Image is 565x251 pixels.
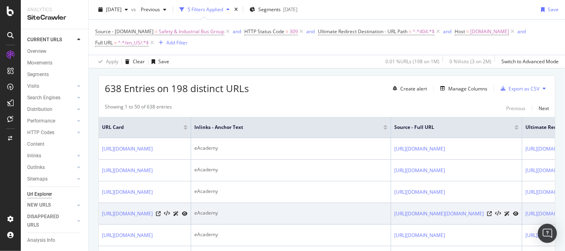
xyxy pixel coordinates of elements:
[156,38,188,48] button: Add Filter
[27,190,83,199] a: Url Explorer
[449,58,491,65] div: 0 % Visits ( 3 on 2M )
[102,231,153,239] a: [URL][DOMAIN_NAME]
[102,124,182,131] span: URL Card
[27,152,75,160] a: Inlinks
[133,58,145,65] div: Clear
[148,55,169,68] button: Save
[394,231,445,239] a: [URL][DOMAIN_NAME]
[194,231,387,238] div: eAcademy
[27,36,75,44] a: CURRENT URLS
[443,28,451,35] button: and
[498,55,559,68] button: Switch to Advanced Mode
[27,213,75,229] a: DISAPPEARED URLS
[27,82,39,90] div: Visits
[138,6,160,13] span: Previous
[538,3,559,16] button: Save
[194,188,387,195] div: eAcademy
[246,3,301,16] button: Segments[DATE]
[27,163,45,172] div: Outlinks
[506,103,525,113] button: Previous
[27,36,62,44] div: CURRENT URLS
[114,39,117,46] span: =
[27,175,48,183] div: Sitemaps
[258,6,281,13] span: Segments
[285,28,288,35] span: =
[501,58,559,65] div: Switch to Advanced Mode
[517,28,526,35] button: and
[394,210,484,218] a: [URL][DOMAIN_NAME][DOMAIN_NAME]
[27,70,83,79] a: Segments
[106,58,118,65] div: Apply
[497,82,539,95] button: Export as CSV
[233,28,241,35] button: and
[283,6,297,13] div: [DATE]
[409,28,411,35] span: =
[102,210,153,218] a: [URL][DOMAIN_NAME]
[27,152,41,160] div: Inlinks
[27,105,75,114] a: Distribution
[244,28,284,35] span: HTTP Status Code
[394,145,445,153] a: [URL][DOMAIN_NAME]
[182,209,188,218] a: URL Inspection
[194,124,371,131] span: Inlinks - Anchor Text
[27,47,83,56] a: Overview
[159,26,224,37] span: Safety & Industrial Bus Group
[194,209,387,217] div: eAcademy
[122,55,145,68] button: Clear
[448,85,487,92] div: Manage Columns
[176,3,233,16] button: 5 Filters Applied
[509,85,539,92] div: Export as CSV
[539,105,549,112] div: Next
[306,28,315,35] div: and
[455,28,465,35] span: Host
[27,59,52,67] div: Movements
[194,145,387,152] div: eAcademy
[466,28,469,35] span: =
[164,211,170,217] button: View HTML Source
[27,201,51,209] div: NEW URLS
[394,188,445,196] a: [URL][DOMAIN_NAME]
[538,224,557,243] div: Open Intercom Messenger
[27,190,52,199] div: Url Explorer
[95,39,113,46] span: Full URL
[102,167,153,175] a: [URL][DOMAIN_NAME]
[27,117,75,125] a: Performance
[106,6,122,13] span: 2025 Aug. 10th
[95,3,131,16] button: [DATE]
[27,213,68,229] div: DISAPPEARED URLS
[27,236,55,245] div: Analysis Info
[385,58,439,65] div: 0.01 % URLs ( 198 on 1M )
[394,167,445,175] a: [URL][DOMAIN_NAME]
[27,236,83,245] a: Analysis Info
[138,3,170,16] button: Previous
[27,70,49,79] div: Segments
[495,211,501,217] button: View HTML Source
[156,211,161,216] a: Visit Online Page
[27,59,83,67] a: Movements
[27,129,54,137] div: HTTP Codes
[513,209,519,218] a: URL Inspection
[27,6,82,13] div: Analytics
[155,28,158,35] span: =
[506,105,525,112] div: Previous
[318,28,407,35] span: Ultimate Redirect Destination - URL Path
[158,58,169,65] div: Save
[95,55,118,68] button: Apply
[289,26,298,37] span: 309
[27,47,46,56] div: Overview
[470,26,509,37] span: [DOMAIN_NAME]
[539,103,549,113] button: Next
[118,37,149,48] span: ^.*/en_US/.*$
[105,103,172,113] div: Showing 1 to 50 of 638 entries
[27,163,75,172] a: Outlinks
[95,28,154,35] span: Source - [DOMAIN_NAME]
[27,129,75,137] a: HTTP Codes
[548,6,559,13] div: Save
[188,6,223,13] div: 5 Filters Applied
[27,201,75,209] a: NEW URLS
[487,211,492,216] a: Visit Online Page
[394,124,503,131] span: Source - Full URL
